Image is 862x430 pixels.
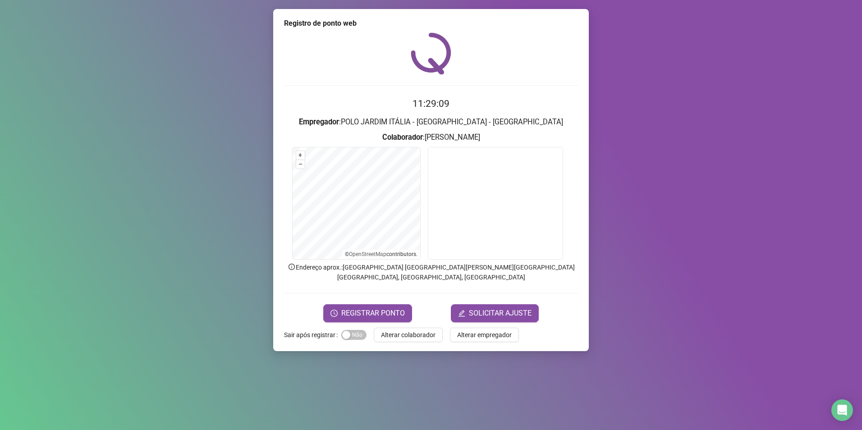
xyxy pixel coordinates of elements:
button: Alterar colaborador [374,328,443,342]
h3: : POLO JARDIM ITÁLIA - [GEOGRAPHIC_DATA] - [GEOGRAPHIC_DATA] [284,116,578,128]
button: – [296,160,305,169]
img: QRPoint [411,32,451,74]
div: Open Intercom Messenger [831,399,853,421]
p: Endereço aprox. : [GEOGRAPHIC_DATA] [GEOGRAPHIC_DATA][PERSON_NAME][GEOGRAPHIC_DATA][GEOGRAPHIC_DA... [284,262,578,282]
span: info-circle [288,263,296,271]
span: REGISTRAR PONTO [341,308,405,319]
button: REGISTRAR PONTO [323,304,412,322]
li: © contributors. [345,251,417,257]
button: Alterar empregador [450,328,519,342]
button: + [296,151,305,160]
span: clock-circle [330,310,338,317]
span: edit [458,310,465,317]
label: Sair após registrar [284,328,341,342]
strong: Colaborador [382,133,423,142]
span: SOLICITAR AJUSTE [469,308,532,319]
span: Alterar colaborador [381,330,436,340]
h3: : [PERSON_NAME] [284,132,578,143]
div: Registro de ponto web [284,18,578,29]
span: Alterar empregador [457,330,512,340]
strong: Empregador [299,118,339,126]
button: editSOLICITAR AJUSTE [451,304,539,322]
time: 11:29:09 [413,98,449,109]
a: OpenStreetMap [349,251,386,257]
